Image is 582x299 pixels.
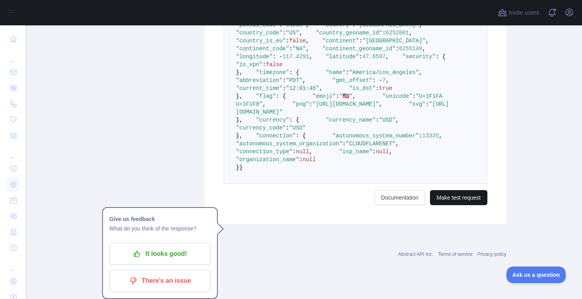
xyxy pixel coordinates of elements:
[509,8,539,17] span: Invite users
[296,133,306,139] span: : {
[326,69,346,76] span: "name"
[409,30,412,36] span: ,
[342,141,346,147] span: :
[289,38,306,44] span: false
[373,77,382,84] span: : -
[256,69,289,76] span: "timezone"
[419,69,422,76] span: ,
[289,117,299,123] span: : {
[309,149,312,155] span: ,
[386,77,389,84] span: ,
[399,46,422,52] span: 6255149
[239,164,242,171] span: }
[439,133,442,139] span: ,
[426,101,429,107] span: :
[236,164,239,171] span: }
[386,30,409,36] span: 6252001
[322,38,359,44] span: "continent"
[256,93,276,99] span: "flag"
[376,85,379,91] span: :
[379,117,396,123] span: "USD"
[382,30,386,36] span: :
[386,53,389,60] span: ,
[496,6,541,19] button: Invite users
[236,77,283,84] span: "abbreviation"
[422,46,426,52] span: ,
[236,85,283,91] span: "current_time"
[286,125,289,131] span: :
[376,149,389,155] span: null
[396,117,399,123] span: ,
[6,144,19,160] div: ...
[402,53,436,60] span: "security"
[379,85,392,91] span: true
[382,77,386,84] span: 7
[362,38,426,44] span: "[GEOGRAPHIC_DATA]"
[389,149,392,155] span: ,
[309,53,312,60] span: ,
[322,46,396,52] span: "continent_geoname_id"
[339,93,353,99] span: "🇺🇸"
[236,53,272,60] span: "longitude"
[336,93,339,99] span: :
[262,61,266,68] span: :
[272,53,282,60] span: : -
[283,53,309,60] span: 117.4291
[266,61,283,68] span: false
[286,38,289,44] span: :
[6,257,19,272] div: ...
[236,133,243,139] span: },
[306,38,309,44] span: ,
[333,133,419,139] span: "autonomous_system_number"
[352,93,356,99] span: ,
[283,30,286,36] span: :
[289,46,292,52] span: :
[506,267,566,283] iframe: Toggle Customer Support
[109,224,211,233] p: What do you think of the response?
[316,30,382,36] span: "country_geoname_id"
[319,85,322,91] span: ,
[477,251,506,257] a: Privacy policy
[379,101,382,107] span: ,
[376,117,379,123] span: :
[309,101,312,107] span: :
[236,141,342,147] span: "autonomous_system_organization"
[289,125,306,131] span: "USD"
[302,156,316,163] span: null
[413,93,416,99] span: :
[375,190,425,205] a: Documentation
[286,77,302,84] span: "PDT"
[283,85,286,91] span: :
[312,93,336,99] span: "emoji"
[296,149,309,155] span: null
[276,93,286,99] span: : {
[398,251,434,257] a: Abstract API Inc.
[430,190,487,205] button: Make test request
[6,48,19,63] div: ...
[333,77,373,84] span: "gmt_offset"
[236,38,286,44] span: "country_is_eu"
[346,69,349,76] span: :
[286,30,299,36] span: "US"
[299,30,302,36] span: ,
[236,46,289,52] span: "continent_code"
[236,69,243,76] span: },
[326,117,376,123] span: "currency_name"
[109,214,211,224] h1: Give us feedback
[382,93,413,99] span: "unicode"
[396,46,399,52] span: :
[256,133,296,139] span: "connection"
[236,30,283,36] span: "country_code"
[349,69,419,76] span: "America/Los_Angeles"
[409,101,426,107] span: "svg"
[289,69,299,76] span: : {
[359,53,362,60] span: :
[236,117,243,123] span: },
[349,85,376,91] span: "is_dst"
[436,53,445,60] span: : {
[256,117,289,123] span: "currency"
[346,141,396,147] span: "CLOUDFLARENET"
[236,125,286,131] span: "currency_code"
[372,149,375,155] span: :
[396,141,399,147] span: ,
